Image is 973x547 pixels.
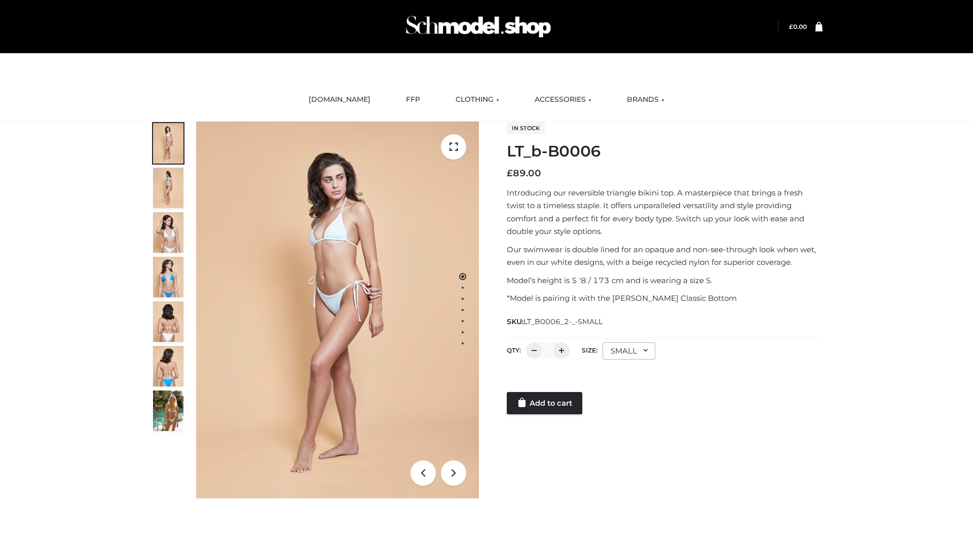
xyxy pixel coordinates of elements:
[507,142,822,161] h1: LT_b-B0006
[398,89,428,111] a: FFP
[507,186,822,238] p: Introducing our reversible triangle bikini top. A masterpiece that brings a fresh twist to a time...
[153,390,183,431] img: Arieltop_CloudNine_AzureSky2.jpg
[196,122,479,498] img: ArielClassicBikiniTop_CloudNine_AzureSky_OW114ECO_1
[153,123,183,164] img: ArielClassicBikiniTop_CloudNine_AzureSky_OW114ECO_1-scaled.jpg
[507,346,521,354] label: QTY:
[153,257,183,297] img: ArielClassicBikiniTop_CloudNine_AzureSky_OW114ECO_4-scaled.jpg
[153,168,183,208] img: ArielClassicBikiniTop_CloudNine_AzureSky_OW114ECO_2-scaled.jpg
[507,243,822,269] p: Our swimwear is double lined for an opaque and non-see-through look when wet, even in our white d...
[619,89,672,111] a: BRANDS
[603,342,655,360] div: SMALL
[523,317,603,326] span: LT_B0006_2-_-SMALL
[507,392,582,414] a: Add to cart
[153,346,183,386] img: ArielClassicBikiniTop_CloudNine_AzureSky_OW114ECO_8-scaled.jpg
[789,23,807,30] bdi: 0.00
[402,7,554,47] img: Schmodel Admin 964
[789,23,793,30] span: £
[448,89,507,111] a: CLOTHING
[789,23,807,30] a: £0.00
[582,346,597,354] label: Size:
[507,292,822,305] p: *Model is pairing it with the [PERSON_NAME] Classic Bottom
[507,168,541,179] bdi: 89.00
[527,89,599,111] a: ACCESSORIES
[507,122,545,134] span: In stock
[153,212,183,253] img: ArielClassicBikiniTop_CloudNine_AzureSky_OW114ECO_3-scaled.jpg
[153,301,183,342] img: ArielClassicBikiniTop_CloudNine_AzureSky_OW114ECO_7-scaled.jpg
[507,274,822,287] p: Model’s height is 5 ‘8 / 173 cm and is wearing a size S.
[301,89,378,111] a: [DOMAIN_NAME]
[507,316,604,328] span: SKU:
[507,168,513,179] span: £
